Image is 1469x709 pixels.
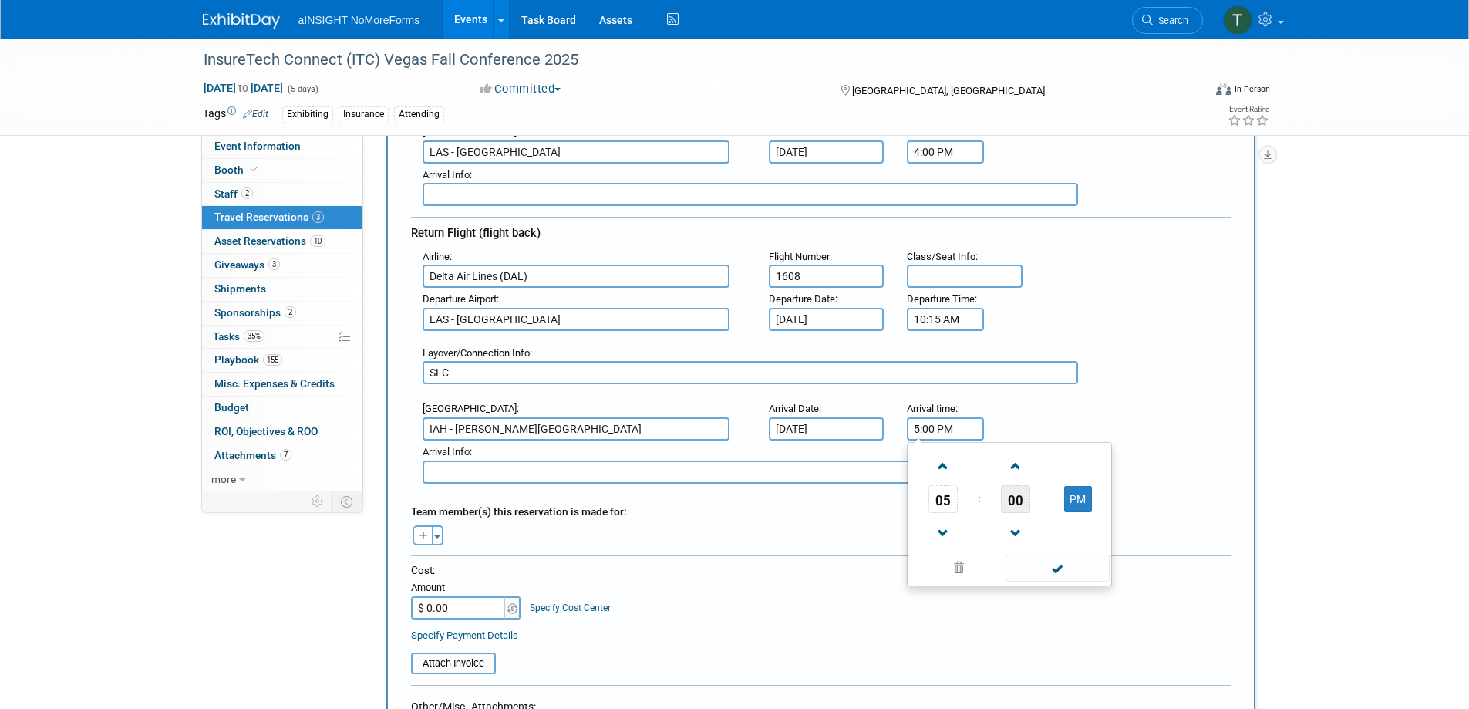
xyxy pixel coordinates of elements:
[236,82,251,94] span: to
[423,251,450,262] span: Airline
[911,558,1006,579] a: Clear selection
[202,206,362,229] a: Travel Reservations3
[411,581,523,596] div: Amount
[280,449,291,461] span: 7
[907,403,955,414] span: Arrival time
[214,164,261,176] span: Booth
[1228,106,1269,113] div: Event Rating
[769,293,835,305] span: Departure Date
[1234,83,1270,95] div: In-Person
[394,106,444,123] div: Attending
[411,226,541,240] span: Return Flight (flight back)
[285,306,296,318] span: 2
[203,106,268,123] td: Tags
[423,446,470,457] span: Arrival Info
[411,630,518,641] a: Specify Payment Details
[1001,485,1030,513] span: Pick Minute
[268,258,280,270] span: 3
[214,258,280,271] span: Giveaways
[202,278,362,301] a: Shipments
[928,485,958,513] span: Pick Hour
[423,403,519,414] small: :
[286,84,318,94] span: (5 days)
[769,403,819,414] span: Arrival Date
[202,397,362,420] a: Budget
[475,81,567,97] button: Committed
[907,251,978,262] small: :
[243,109,268,120] a: Edit
[202,230,362,253] a: Asset Reservations10
[214,425,318,437] span: ROI, Objectives & ROO
[411,563,1231,578] div: Cost:
[8,6,797,22] body: Rich Text Area. Press ALT-0 for help.
[214,306,296,319] span: Sponsorships
[928,513,958,552] a: Decrement Hour
[907,293,977,305] small: :
[214,449,291,461] span: Attachments
[423,347,530,359] span: Layover/Connection Info
[241,187,253,199] span: 2
[202,302,362,325] a: Sponsorships2
[203,13,280,29] img: ExhibitDay
[907,293,975,305] span: Departure Time
[298,14,420,26] span: aINSIGHT NoMoreForms
[769,251,830,262] span: Flight Number
[202,349,362,372] a: Playbook155
[423,251,452,262] small: :
[423,169,470,181] span: Arrival Info
[423,169,472,181] small: :
[907,403,958,414] small: :
[305,491,332,511] td: Personalize Event Tab Strip
[251,165,258,174] i: Booth reservation complete
[203,81,284,95] span: [DATE] [DATE]
[339,106,389,123] div: Insurance
[1223,5,1252,35] img: Teresa Papanicolaou
[331,491,362,511] td: Toggle Event Tabs
[423,293,499,305] small: :
[214,282,266,295] span: Shipments
[202,254,362,277] a: Giveaways3
[214,235,325,247] span: Asset Reservations
[1112,80,1271,103] div: Event Format
[214,353,282,366] span: Playbook
[244,330,264,342] span: 35%
[263,354,282,366] span: 155
[423,446,472,457] small: :
[214,401,249,414] span: Budget
[214,187,253,200] span: Staff
[1004,559,1110,580] a: Done
[928,446,958,485] a: Increment Hour
[411,498,1231,522] div: Team member(s) this reservation is made for:
[1001,446,1030,485] a: Increment Minute
[202,183,362,206] a: Staff2
[975,485,983,513] td: :
[423,403,517,414] span: [GEOGRAPHIC_DATA]
[198,46,1180,74] div: InsureTech Connect (ITC) Vegas Fall Conference 2025
[211,473,236,485] span: more
[1001,513,1030,552] a: Decrement Minute
[423,293,497,305] span: Departure Airport
[1153,15,1188,26] span: Search
[530,603,611,613] a: Specify Cost Center
[907,251,975,262] span: Class/Seat Info
[202,420,362,444] a: ROI, Objectives & ROO
[1132,7,1203,34] a: Search
[202,444,362,468] a: Attachments7
[769,251,832,262] small: :
[1064,486,1092,512] button: PM
[214,377,335,390] span: Misc. Expenses & Credits
[769,403,821,414] small: :
[1216,83,1231,95] img: Format-Inperson.png
[202,135,362,158] a: Event Information
[423,347,532,359] small: :
[202,468,362,491] a: more
[769,293,837,305] small: :
[214,140,301,152] span: Event Information
[312,211,324,223] span: 3
[214,211,324,223] span: Travel Reservations
[213,330,264,343] span: Tasks
[202,373,362,396] a: Misc. Expenses & Credits
[310,235,325,247] span: 10
[202,159,362,182] a: Booth
[852,85,1045,96] span: [GEOGRAPHIC_DATA], [GEOGRAPHIC_DATA]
